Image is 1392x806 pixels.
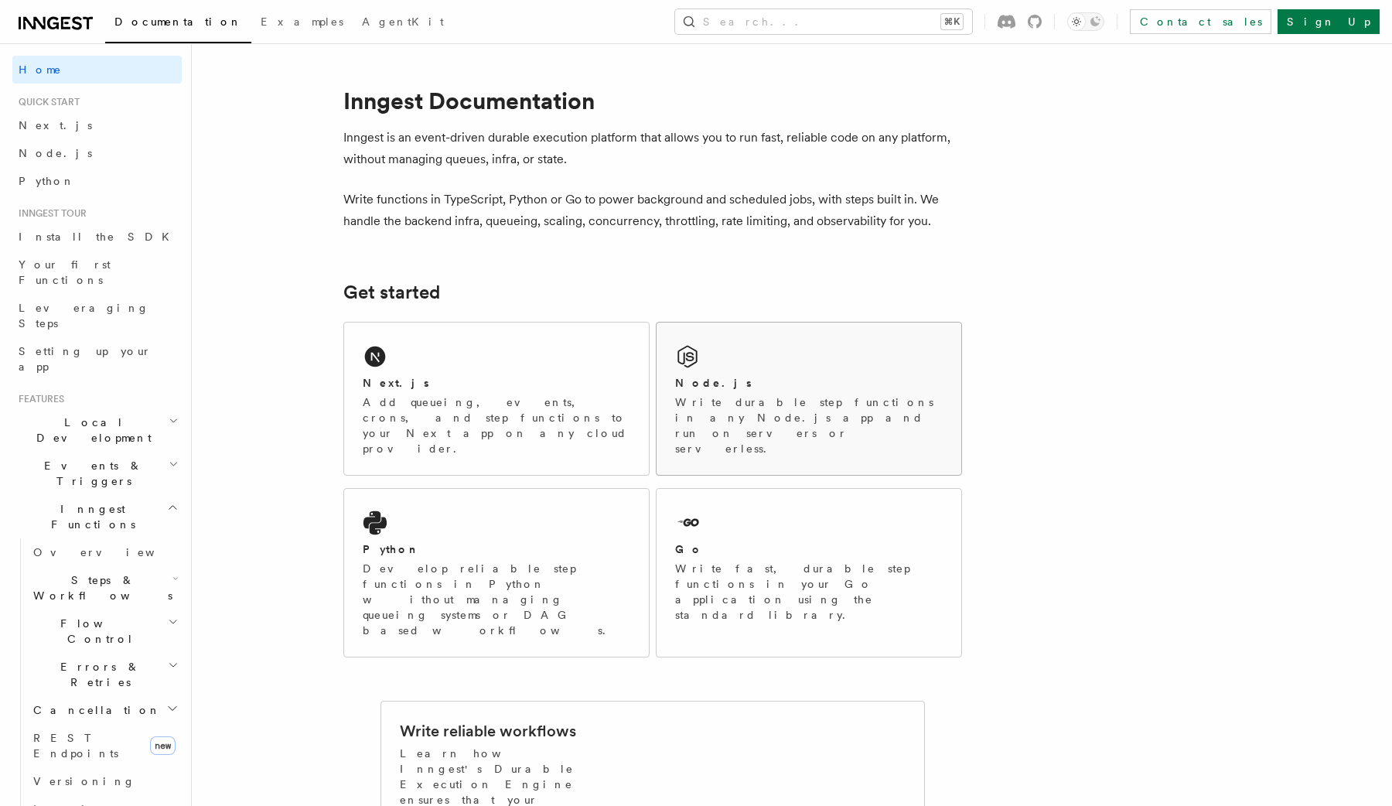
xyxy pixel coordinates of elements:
[1067,12,1104,31] button: Toggle dark mode
[12,207,87,220] span: Inngest tour
[12,111,182,139] a: Next.js
[105,5,251,43] a: Documentation
[363,561,630,638] p: Develop reliable step functions in Python without managing queueing systems or DAG based workflows.
[19,345,152,373] span: Setting up your app
[343,488,650,657] a: PythonDevelop reliable step functions in Python without managing queueing systems or DAG based wo...
[656,488,962,657] a: GoWrite fast, durable step functions in your Go application using the standard library.
[12,408,182,452] button: Local Development
[251,5,353,42] a: Examples
[12,139,182,167] a: Node.js
[12,56,182,84] a: Home
[12,415,169,446] span: Local Development
[27,566,182,610] button: Steps & Workflows
[343,87,962,114] h1: Inngest Documentation
[19,147,92,159] span: Node.js
[362,15,444,28] span: AgentKit
[12,393,64,405] span: Features
[19,258,111,286] span: Your first Functions
[675,541,703,557] h2: Go
[1278,9,1380,34] a: Sign Up
[12,501,167,532] span: Inngest Functions
[27,659,168,690] span: Errors & Retries
[363,541,420,557] h2: Python
[675,375,752,391] h2: Node.js
[12,452,182,495] button: Events & Triggers
[1130,9,1271,34] a: Contact sales
[12,251,182,294] a: Your first Functions
[27,538,182,566] a: Overview
[19,119,92,131] span: Next.js
[19,175,75,187] span: Python
[27,610,182,653] button: Flow Control
[12,167,182,195] a: Python
[27,696,182,724] button: Cancellation
[114,15,242,28] span: Documentation
[12,458,169,489] span: Events & Triggers
[656,322,962,476] a: Node.jsWrite durable step functions in any Node.js app and run on servers or serverless.
[33,775,135,787] span: Versioning
[27,653,182,696] button: Errors & Retries
[12,223,182,251] a: Install the SDK
[343,127,962,170] p: Inngest is an event-driven durable execution platform that allows you to run fast, reliable code ...
[27,724,182,767] a: REST Endpointsnew
[343,189,962,232] p: Write functions in TypeScript, Python or Go to power background and scheduled jobs, with steps bu...
[33,732,118,760] span: REST Endpoints
[343,322,650,476] a: Next.jsAdd queueing, events, crons, and step functions to your Next app on any cloud provider.
[400,720,576,742] h2: Write reliable workflows
[27,616,168,647] span: Flow Control
[150,736,176,755] span: new
[19,302,149,330] span: Leveraging Steps
[19,62,62,77] span: Home
[675,9,972,34] button: Search...⌘K
[941,14,963,29] kbd: ⌘K
[27,572,172,603] span: Steps & Workflows
[353,5,453,42] a: AgentKit
[12,337,182,381] a: Setting up your app
[343,282,440,303] a: Get started
[12,96,80,108] span: Quick start
[27,767,182,795] a: Versioning
[363,394,630,456] p: Add queueing, events, crons, and step functions to your Next app on any cloud provider.
[363,375,429,391] h2: Next.js
[675,394,943,456] p: Write durable step functions in any Node.js app and run on servers or serverless.
[675,561,943,623] p: Write fast, durable step functions in your Go application using the standard library.
[27,702,161,718] span: Cancellation
[12,294,182,337] a: Leveraging Steps
[12,495,182,538] button: Inngest Functions
[33,546,193,558] span: Overview
[19,231,179,243] span: Install the SDK
[261,15,343,28] span: Examples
